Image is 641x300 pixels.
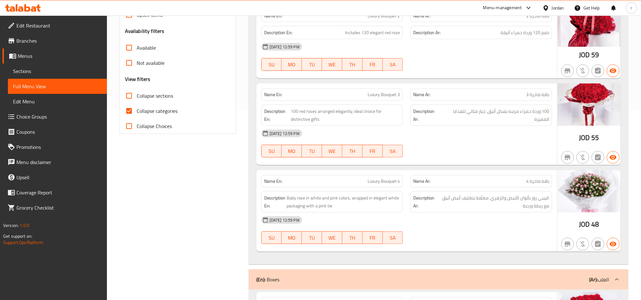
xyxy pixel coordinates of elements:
strong: Description Ar: [413,107,439,123]
img: %D8%A8%D8%A7%D9%82%D8%A9_%D9%81%D8%A7%D8%AE%D8%B1%D8%A9_3638952660190670913.jpg [557,83,621,126]
a: Edit Restaurant [3,18,107,33]
a: Grocery Checklist [3,200,107,215]
a: Full Menu View [8,79,107,94]
a: Coupons [3,124,107,139]
span: Baby rose in white and pink colors, wrapped in elegant white packaging with a pink tie [287,194,400,210]
p: Boxes [256,276,279,283]
button: Purchased item [576,238,589,250]
span: Get support on: [3,232,32,240]
button: SU [261,231,282,244]
span: Luxury Bouquet 4 [368,178,400,185]
button: Purchased item [576,151,589,164]
span: 1.0.0 [20,221,29,230]
img: %D8%A8%D8%A7%D9%82%D8%A9_%D9%81%D8%A7%D8%AE%D8%B1%D8%A9_4638952660262989135.jpg [557,170,621,212]
span: Edit Menu [13,98,102,105]
button: Not has choices [592,64,604,77]
button: TH [342,145,363,157]
button: MO [282,58,302,71]
b: (Ar): [589,275,598,284]
span: Version: [3,221,19,230]
span: TH [345,233,360,242]
span: Upsell items [137,11,163,19]
span: JOD [579,218,590,230]
span: TH [345,147,360,156]
span: Choice Groups [16,113,102,120]
span: TH [345,60,360,69]
span: SU [264,60,279,69]
button: Not branch specific item [561,238,574,250]
span: باقة فاخرة 3 [526,91,549,98]
div: Menu-management [483,4,522,12]
a: Promotions [3,139,107,155]
button: Available [607,238,619,250]
button: FR [363,58,383,71]
a: Support.OpsPlatform [3,238,43,247]
button: Purchased item [576,64,589,77]
button: SA [383,231,403,244]
a: Menus [3,48,107,64]
span: [DATE] 12:59 PM [267,44,302,50]
button: MO [282,145,302,157]
span: 48 [591,218,599,230]
span: JOD [579,49,590,61]
button: Not has choices [592,238,604,250]
span: Collapse sections [137,92,173,100]
strong: Name En: [264,13,282,19]
span: SA [385,233,401,242]
button: TU [302,145,322,157]
img: %D8%A8%D8%A7%D9%82%D8%A9_%D9%81%D8%A7%D8%AE%D8%B1%D8%A9_2638952660166994378.jpg [557,5,621,47]
a: Edit Menu [8,94,107,109]
button: Not branch specific item [561,64,574,77]
span: TU [304,60,320,69]
strong: Description En: [264,29,292,37]
span: 59 [591,49,599,61]
span: Sections [13,67,102,75]
div: Jordan [552,4,564,11]
button: TU [302,58,322,71]
span: JOD [579,132,590,144]
span: MO [284,147,299,156]
span: البيبي روز بألوان الأبيض والزهري، مغلّفة بتغليف أبيض أنيق مع ربطة وردية [437,194,549,210]
span: TU [304,147,320,156]
button: MO [282,231,302,244]
span: Upsell [16,174,102,181]
p: العلب [589,276,609,283]
h3: View filters [125,76,151,83]
span: 100 وردة حمراء مرتبة بشكل أنيق، خيار مثالي للهدايا المميزة [441,107,549,123]
span: WE [325,147,340,156]
b: (En): [256,275,265,284]
span: باقة فاخرة 2 [526,13,549,19]
span: SA [385,147,401,156]
button: Not has choices [592,151,604,164]
span: SU [264,233,279,242]
span: [DATE] 12:59 PM [267,217,302,223]
button: SU [261,58,282,71]
a: Upsell [3,170,107,185]
strong: Name En: [264,91,282,98]
span: 55 [591,132,599,144]
span: Not available [137,59,165,67]
span: Includes 120 elegant red rose [345,29,400,37]
span: 100 red roses arranged elegantly, ideal choice for distinctive gifts [291,107,400,123]
strong: Description En: [264,107,290,123]
span: SU [264,147,279,156]
span: FR [365,60,380,69]
strong: Name En: [264,178,282,185]
strong: Name Ar: [413,13,430,19]
span: r [631,4,632,11]
a: Choice Groups [3,109,107,124]
button: TU [302,231,322,244]
span: Promotions [16,143,102,151]
button: WE [322,58,342,71]
button: WE [322,145,342,157]
button: SA [383,145,403,157]
button: WE [322,231,342,244]
strong: Description Ar: [413,29,440,37]
span: Coupons [16,128,102,136]
button: TH [342,58,363,71]
button: Not branch specific item [561,151,574,164]
span: Collapse Choices [137,122,172,130]
span: FR [365,233,380,242]
span: WE [325,60,340,69]
strong: Description Ar: [413,194,436,210]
